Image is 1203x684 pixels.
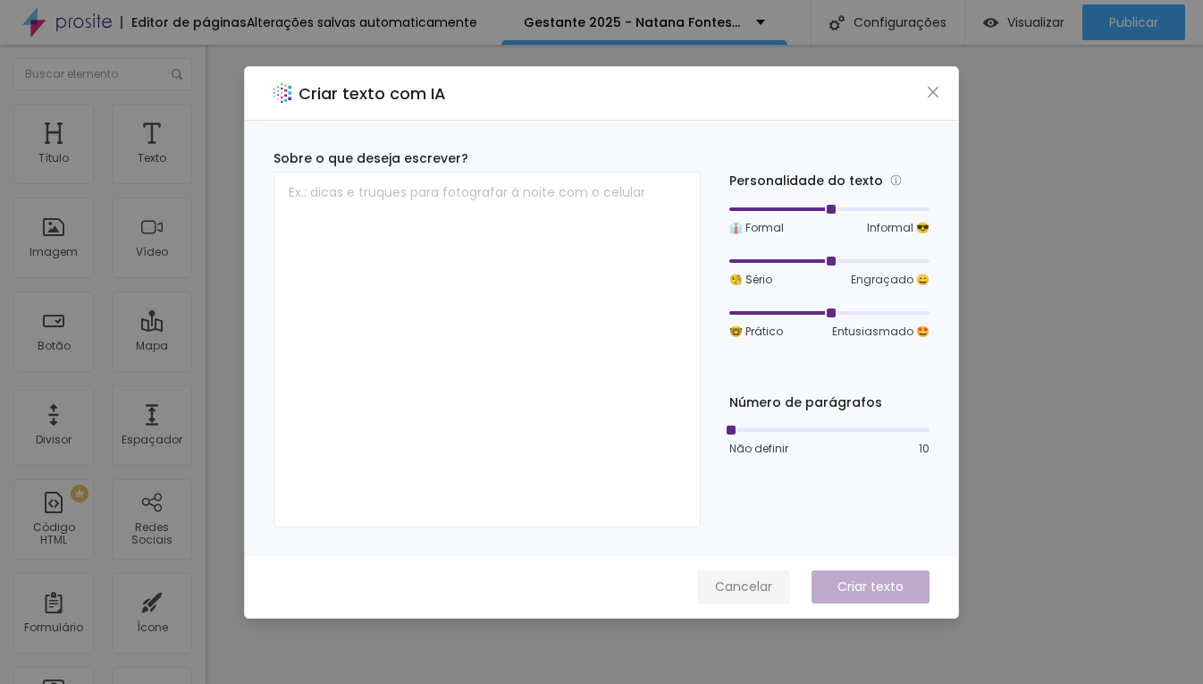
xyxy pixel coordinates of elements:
[729,220,784,236] span: 👔 Formal
[299,81,446,106] h2: Criar texto com IA
[729,393,930,412] div: Número de parágrafos
[715,578,772,596] span: Cancelar
[273,149,701,168] div: Sobre o que deseja escrever?
[729,171,930,191] div: Personalidade do texto
[926,85,940,99] span: close
[851,272,930,288] span: Engraçado 😄
[812,570,930,604] button: Criar texto
[919,441,930,457] span: 10
[729,272,772,288] span: 🧐 Sério
[924,82,943,101] button: Close
[729,441,788,457] span: Não definir
[867,220,930,236] span: Informal 😎
[729,324,783,340] span: 🤓 Prático
[832,324,930,340] span: Entusiasmado 🤩
[697,570,790,604] button: Cancelar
